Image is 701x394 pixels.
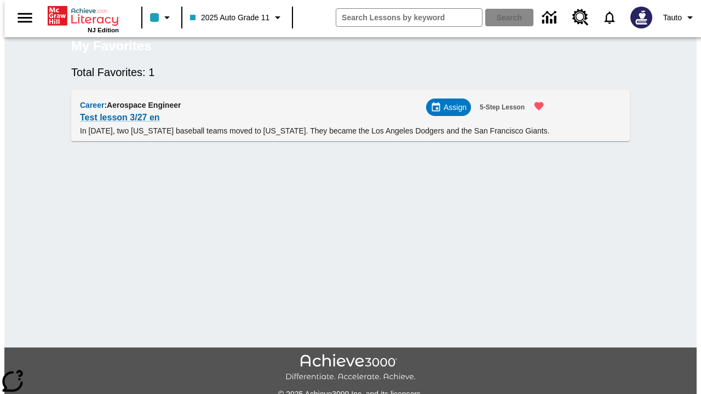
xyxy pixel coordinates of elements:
[71,37,152,55] h5: My Favorites
[9,2,41,34] button: Open side menu
[146,8,178,27] button: Class color is light blue. Change class color
[80,125,551,137] p: In [DATE], two [US_STATE] baseball teams moved to [US_STATE]. They became the Los Angeles Dodgers...
[48,5,119,27] a: Home
[630,7,652,28] img: Avatar
[475,99,529,117] button: 5-Step Lesson
[595,3,624,32] a: Notifications
[566,3,595,32] a: Resource Center, Will open in new tab
[285,354,416,382] img: Achieve3000 Differentiate Accelerate Achieve
[88,27,119,33] span: NJ Edition
[71,63,630,81] h6: Total Favorites: 1
[659,8,701,27] button: Profile/Settings
[480,102,525,113] span: 5-Step Lesson
[536,3,566,33] a: Data Center
[104,101,181,109] span: : Aerospace Engineer
[336,9,482,26] input: search field
[190,12,269,24] span: 2025 Auto Grade 11
[48,4,119,33] div: Home
[624,3,659,32] button: Select a new avatar
[80,110,160,125] a: Test lesson 3/27 en
[444,102,467,113] span: Assign
[426,99,471,116] div: Assign Choose Dates
[186,8,289,27] button: Class: 2025 Auto Grade 11, Select your class
[80,101,104,109] span: Career
[663,12,682,24] span: Tauto
[527,94,551,118] button: Remove from Favorites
